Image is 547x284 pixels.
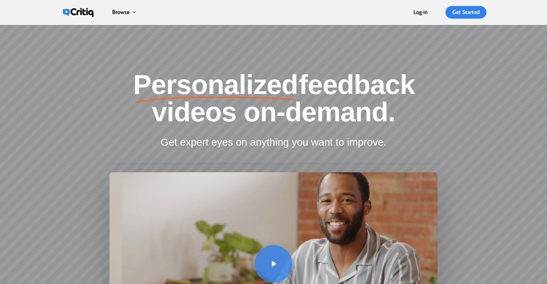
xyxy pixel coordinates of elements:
em: Personalized [132,71,299,98]
span: Browse [112,9,130,15]
h3: Get expert eyes on anything you want to improve. [109,136,438,149]
a: Log in [413,10,428,15]
span: Get Started [452,9,480,15]
a: Browse [112,10,136,15]
a: Get Started [445,10,486,15]
h1: feedback videos on-demand. [109,71,438,126]
span: Log in [413,9,428,15]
